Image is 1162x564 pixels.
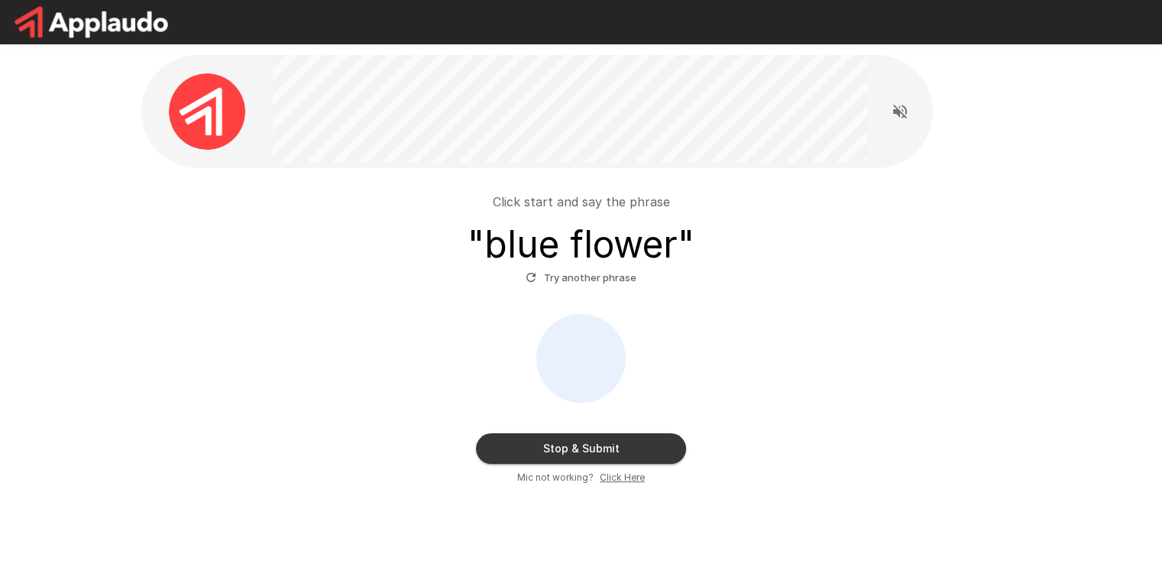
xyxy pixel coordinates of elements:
[600,472,645,483] u: Click Here
[522,266,640,290] button: Try another phrase
[468,223,694,266] h3: " blue flower "
[493,193,670,211] p: Click start and say the phrase
[885,96,915,127] button: Read questions aloud
[517,470,594,485] span: Mic not working?
[476,433,686,464] button: Stop & Submit
[169,73,245,150] img: applaudo_avatar.png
